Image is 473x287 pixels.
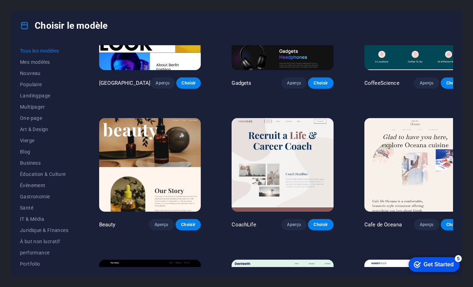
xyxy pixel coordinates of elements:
button: Populaire [20,79,68,90]
span: Aperçu [155,222,169,227]
span: Aperçu [419,222,433,227]
span: Vierge [20,138,68,143]
span: Choisir [314,222,328,227]
button: Tous les modèles [20,45,68,56]
span: Aperçu [419,80,433,86]
button: Choisir [176,219,201,230]
span: Santé [20,205,68,211]
span: Nouveau [20,70,68,76]
button: Aperçu [414,219,439,230]
span: Art & Design [20,127,68,132]
button: Vierge [20,135,68,146]
img: Beauty [99,118,201,212]
span: One-page [20,115,68,121]
span: performance [20,250,68,255]
span: Choisir [446,80,460,86]
span: Aperçu [287,222,301,227]
img: CoachLife [232,118,333,212]
button: Gastronomie [20,191,68,202]
div: 5 [50,1,57,8]
p: CoachLife [232,221,256,228]
button: Nouveau [20,68,68,79]
button: Blog [20,146,68,157]
div: Get Started [19,8,49,14]
p: Beauty [99,221,115,228]
span: Tous les modèles [20,48,68,54]
button: Choisir [308,219,333,230]
button: Choisir [308,77,333,89]
button: Multipager [20,101,68,112]
button: Landingpage [20,90,68,101]
button: Juridique & FInances [20,225,68,236]
span: Aperçu [156,80,169,86]
button: Aperçu [149,219,174,230]
span: Populaire [20,82,68,87]
span: Business [20,160,68,166]
p: CoffeeScience [364,80,399,87]
button: Santé [20,202,68,213]
span: Portfolio [20,261,68,267]
span: Juridique & FInances [20,227,68,233]
button: Évènement [20,180,68,191]
h4: Choisir le modèle [20,20,108,31]
p: Cafe de Oceana [364,221,402,228]
span: À but non lucratif [20,239,68,244]
button: Portfolio [20,258,68,269]
span: Blog [20,149,68,155]
button: Aperçu [281,77,307,89]
button: Mes modèles [20,56,68,68]
button: Choisir [441,219,466,230]
span: IT & Média [20,216,68,222]
button: À but non lucratif [20,236,68,247]
button: Art & Design [20,124,68,135]
button: Aperçu [281,219,307,230]
button: Business [20,157,68,169]
span: Choisir [446,222,460,227]
button: Éducation & Culture [20,169,68,180]
button: Choisir [176,77,201,89]
span: Choisir [181,222,195,227]
button: Aperçu [414,77,439,89]
div: Get Started 5 items remaining, 0% complete [4,4,55,18]
span: Choisir [182,80,195,86]
button: IT & Média [20,213,68,225]
button: Choisir [441,77,466,89]
p: Gadgets [232,80,251,87]
span: Gastronomie [20,194,68,199]
button: Aperçu [150,77,175,89]
img: Cafe de Oceana [364,118,466,212]
span: Éducation & Culture [20,171,68,177]
span: Évènement [20,183,68,188]
span: Landingpage [20,93,68,98]
span: Mes modèles [20,59,68,65]
p: [GEOGRAPHIC_DATA] [99,80,150,87]
span: Choisir [314,80,328,86]
button: One-page [20,112,68,124]
span: Multipager [20,104,68,110]
button: performance [20,247,68,258]
span: Aperçu [287,80,301,86]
